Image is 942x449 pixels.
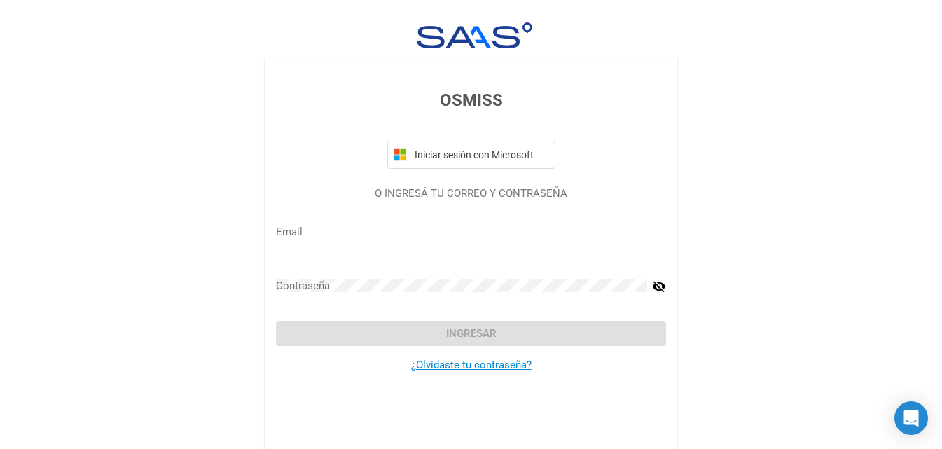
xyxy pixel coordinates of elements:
[387,141,555,169] button: Iniciar sesión con Microsoft
[276,186,666,202] p: O INGRESÁ TU CORREO Y CONTRASEÑA
[276,321,666,346] button: Ingresar
[276,88,666,113] h3: OSMISS
[894,401,928,435] div: Open Intercom Messenger
[412,149,549,160] span: Iniciar sesión con Microsoft
[652,278,666,295] mat-icon: visibility_off
[446,327,497,340] span: Ingresar
[411,359,532,371] a: ¿Olvidaste tu contraseña?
